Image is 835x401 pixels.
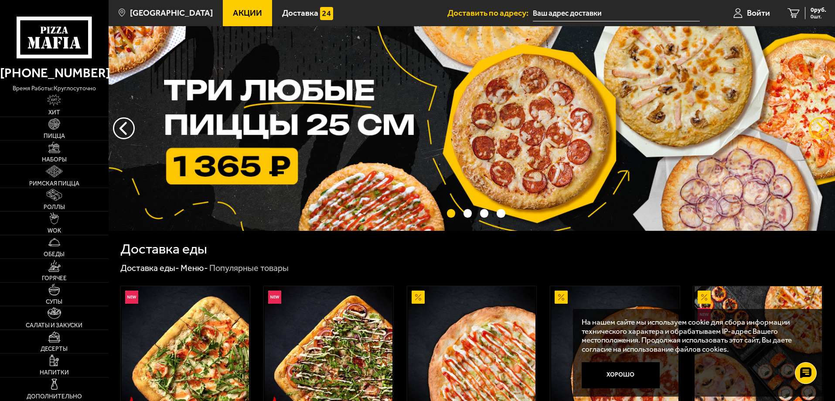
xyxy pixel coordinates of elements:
span: 0 руб. [811,7,826,13]
a: Доставка еды- [120,263,179,273]
img: Новинка [698,308,711,321]
button: точки переключения [480,209,488,217]
button: точки переключения [447,209,455,217]
button: точки переключения [464,209,472,217]
span: Десерты [41,346,68,352]
span: Роллы [44,204,65,210]
p: На нашем сайте мы используем cookie для сбора информации технического характера и обрабатываем IP... [582,318,810,354]
span: Салаты и закуски [26,322,82,329]
span: Наборы [42,157,67,163]
img: 15daf4d41897b9f0e9f617042186c801.svg [320,7,333,20]
span: Обеды [44,251,65,257]
span: 0 шт. [811,14,826,19]
span: Напитки [40,370,69,376]
span: [GEOGRAPHIC_DATA] [130,9,213,17]
span: Горячее [42,275,67,281]
a: Меню- [181,263,208,273]
img: Акционный [412,291,425,304]
span: Римская пицца [29,181,79,187]
span: Пицца [44,133,65,139]
span: Доставка [282,9,318,17]
button: Хорошо [582,362,660,388]
span: WOK [48,228,61,234]
button: следующий [113,117,135,139]
img: Новинка [268,291,281,304]
span: Войти [747,9,770,17]
button: точки переключения [497,209,505,217]
img: Новинка [125,291,138,304]
button: предыдущий [809,117,831,139]
span: Супы [46,299,62,305]
img: Акционный [555,291,568,304]
span: Доставить по адресу: [447,9,533,17]
h1: Доставка еды [120,242,207,256]
span: Акции [233,9,262,17]
input: Ваш адрес доставки [533,5,700,21]
img: Акционный [698,291,711,304]
span: Дополнительно [27,394,82,400]
span: Хит [48,110,60,116]
div: Популярные товары [209,263,289,274]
